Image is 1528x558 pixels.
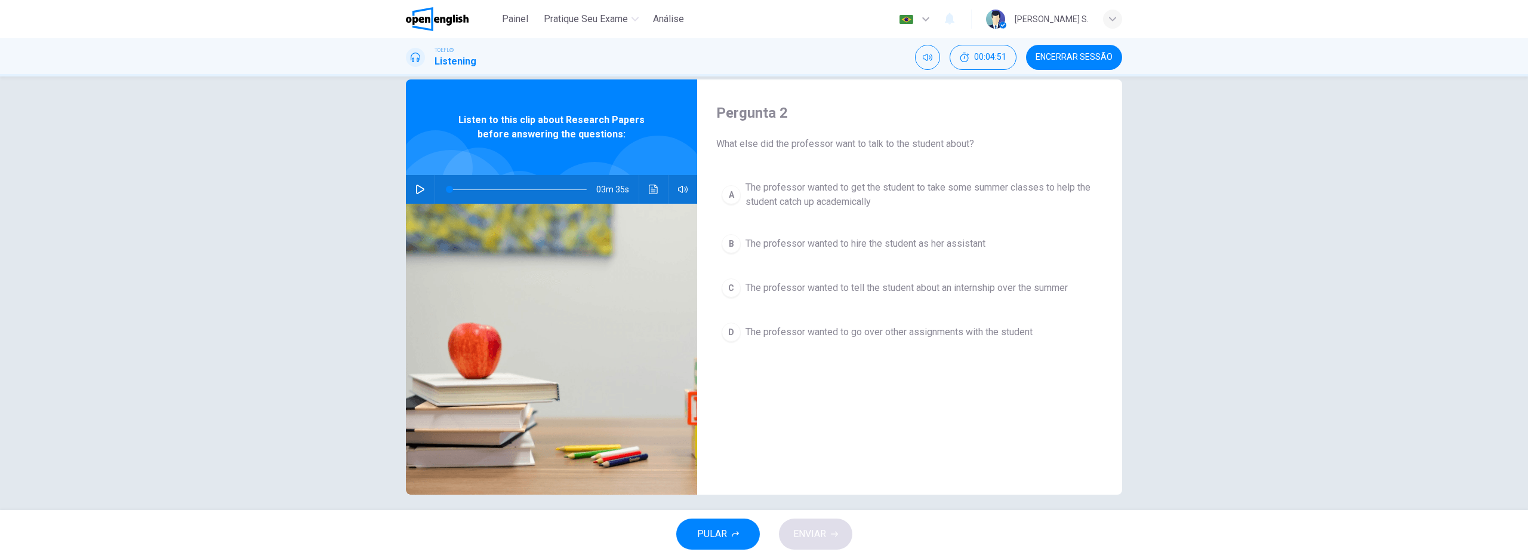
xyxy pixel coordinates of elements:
span: Painel [502,12,528,26]
img: OpenEnglish logo [406,7,469,31]
button: Pratique seu exame [539,8,643,30]
span: The professor wanted to go over other assignments with the student [745,325,1033,339]
span: Listen to this clip about Research Papers before answering the questions: [445,113,658,142]
div: C [722,278,741,298]
div: Esconder [950,45,1016,70]
button: BThe professor wanted to hire the student as her assistant [716,229,1103,259]
img: Listen to this clip about Research Papers before answering the questions: [406,204,697,495]
h4: Pergunta 2 [716,103,1103,122]
button: Painel [496,8,534,30]
span: Pratique seu exame [544,12,628,26]
button: Encerrar Sessão [1026,45,1122,70]
div: Silenciar [915,45,940,70]
button: Clique para ver a transcrição do áudio [644,175,663,204]
button: AThe professor wanted to get the student to take some summer classes to help the student catch up... [716,175,1103,214]
span: Encerrar Sessão [1036,53,1113,62]
span: The professor wanted to tell the student about an internship over the summer [745,281,1068,295]
img: Profile picture [986,10,1005,29]
button: CThe professor wanted to tell the student about an internship over the summer [716,273,1103,303]
div: B [722,234,741,253]
span: TOEFL® [435,46,454,54]
span: 00:04:51 [974,53,1006,62]
span: What else did the professor want to talk to the student about? [716,137,1103,151]
div: [PERSON_NAME] S. [1015,12,1089,26]
span: The professor wanted to get the student to take some summer classes to help the student catch up ... [745,180,1098,209]
span: Análise [653,12,684,26]
span: PULAR [697,526,727,542]
div: D [722,323,741,342]
button: Análise [648,8,689,30]
h1: Listening [435,54,476,69]
button: PULAR [676,519,760,550]
img: pt [899,15,914,24]
button: DThe professor wanted to go over other assignments with the student [716,317,1103,347]
div: A [722,185,741,204]
button: 00:04:51 [950,45,1016,70]
a: OpenEnglish logo [406,7,496,31]
span: The professor wanted to hire the student as her assistant [745,237,985,251]
span: 03m 35s [596,175,639,204]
